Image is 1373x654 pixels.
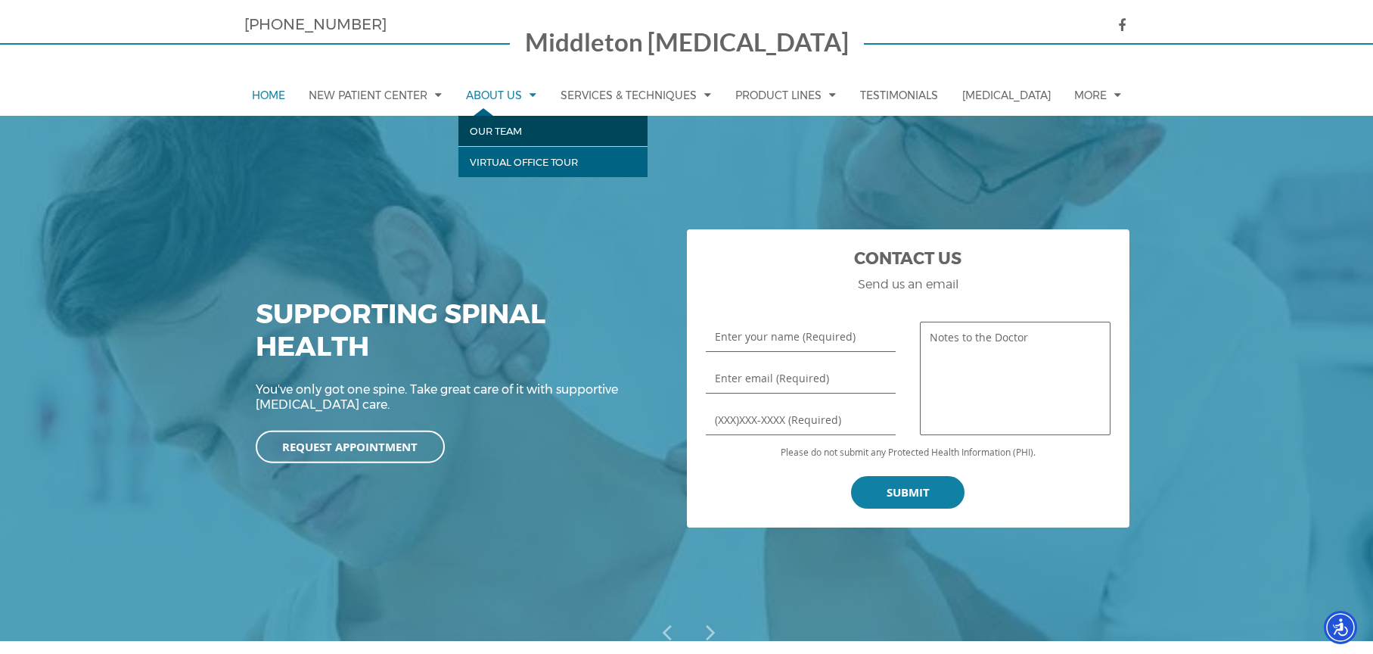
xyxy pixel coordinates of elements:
textarea: Notes to the Doctor [920,322,1110,435]
a: [PHONE_NUMBER] [244,15,387,33]
a: Services & Techniques [553,74,719,116]
div: Accessibility Menu [1324,611,1357,644]
a: Request Appointment [256,430,445,462]
a: Virtual Office Tour [458,146,648,177]
a: Next [697,618,721,643]
a: Product Lines [728,74,843,116]
h2: Contact Us [706,248,1111,277]
div: Supporting Spinal Health [256,298,657,382]
a: Our Team [458,116,648,146]
input: Enter email (Required) [706,363,896,394]
input: Submit [851,476,965,509]
a: Middleton [MEDICAL_DATA] [525,30,849,59]
div: You've only got one spine. Take great care of it with supportive [MEDICAL_DATA] care. [256,382,657,434]
a: New Patient Center [301,74,449,116]
input: Enter your name (Required) [706,322,896,352]
h3: Send us an email [706,277,1111,291]
a: About Us [458,74,544,116]
a: icon facebook [1103,18,1129,33]
a: Prev [653,618,677,643]
a: Home [244,75,293,116]
a: More [1067,74,1129,116]
a: Testimonials [853,75,946,116]
input: (XXX)XXX-XXXX (Required) [706,405,896,435]
a: [MEDICAL_DATA] [955,75,1058,116]
p: Please do not submit any Protected Health Information (PHI). [706,447,1111,457]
